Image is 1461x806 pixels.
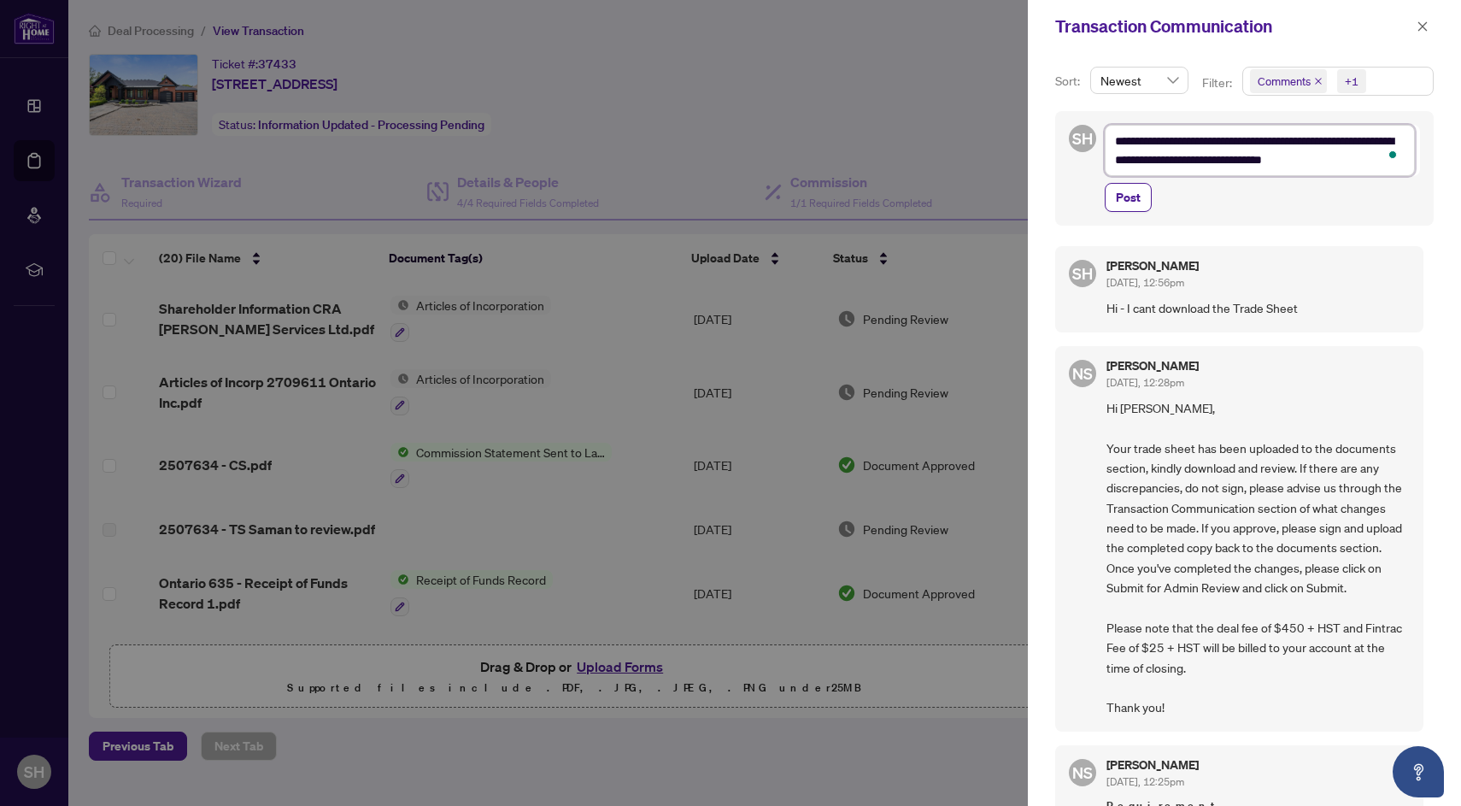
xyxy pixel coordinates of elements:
span: SH [1072,262,1093,285]
button: Post [1105,183,1152,212]
h5: [PERSON_NAME] [1106,260,1199,272]
button: Open asap [1393,746,1444,797]
span: [DATE], 12:25pm [1106,775,1184,788]
h5: [PERSON_NAME] [1106,360,1199,372]
div: Transaction Communication [1055,14,1411,39]
h5: [PERSON_NAME] [1106,759,1199,771]
span: [DATE], 12:28pm [1106,376,1184,389]
span: NS [1072,362,1093,385]
span: Hi [PERSON_NAME], Your trade sheet has been uploaded to the documents section, kindly download an... [1106,398,1410,718]
span: Comments [1250,69,1327,93]
span: Newest [1100,68,1178,93]
span: Comments [1258,73,1311,90]
div: +1 [1345,73,1358,90]
span: SH [1072,126,1093,150]
span: Post [1116,184,1141,211]
p: Filter: [1202,74,1235,92]
span: [DATE], 12:56pm [1106,276,1184,289]
p: Sort: [1055,72,1083,91]
span: close [1417,21,1429,32]
textarea: To enrich screen reader interactions, please activate Accessibility in Grammarly extension settings [1105,125,1415,176]
span: NS [1072,761,1093,785]
span: close [1314,77,1323,85]
span: Hi - I cant download the Trade Sheet [1106,298,1410,318]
